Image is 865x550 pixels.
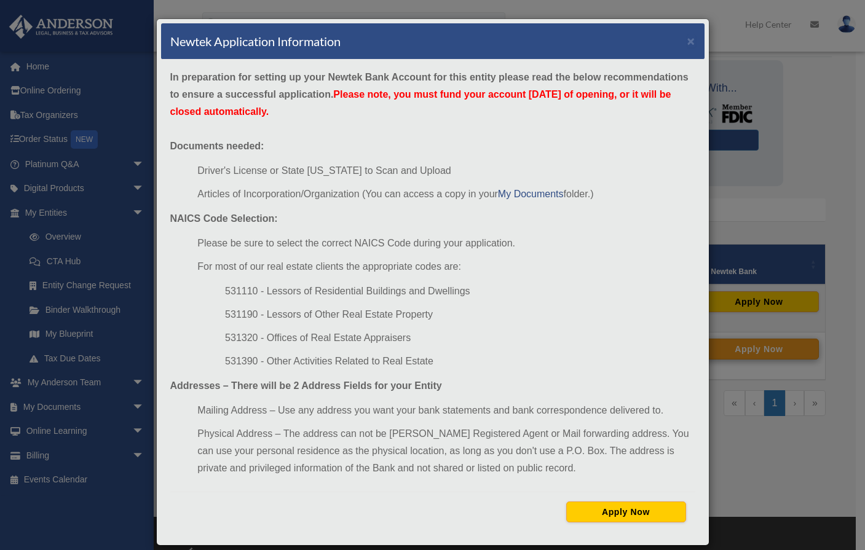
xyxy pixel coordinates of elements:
[566,501,686,522] button: Apply Now
[197,258,695,275] li: For most of our real estate clients the appropriate codes are:
[170,380,442,391] strong: Addresses – There will be 2 Address Fields for your Entity
[225,329,695,347] li: 531320 - Offices of Real Estate Appraisers
[197,186,695,203] li: Articles of Incorporation/Organization (You can access a copy in your folder.)
[197,235,695,252] li: Please be sure to select the correct NAICS Code during your application.
[225,306,695,323] li: 531190 - Lessors of Other Real Estate Property
[170,141,264,151] strong: Documents needed:
[225,353,695,370] li: 531390 - Other Activities Related to Real Estate
[687,34,695,47] button: ×
[225,283,695,300] li: 531110 - Lessors of Residential Buildings and Dwellings
[170,72,689,117] strong: In preparation for setting up your Newtek Bank Account for this entity please read the below reco...
[170,213,278,224] strong: NAICS Code Selection:
[170,33,341,50] h4: Newtek Application Information
[170,89,671,117] span: Please note, you must fund your account [DATE] of opening, or it will be closed automatically.
[197,402,695,419] li: Mailing Address – Use any address you want your bank statements and bank correspondence delivered...
[197,425,695,477] li: Physical Address – The address can not be [PERSON_NAME] Registered Agent or Mail forwarding addre...
[498,189,564,199] a: My Documents
[197,162,695,179] li: Driver's License or State [US_STATE] to Scan and Upload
